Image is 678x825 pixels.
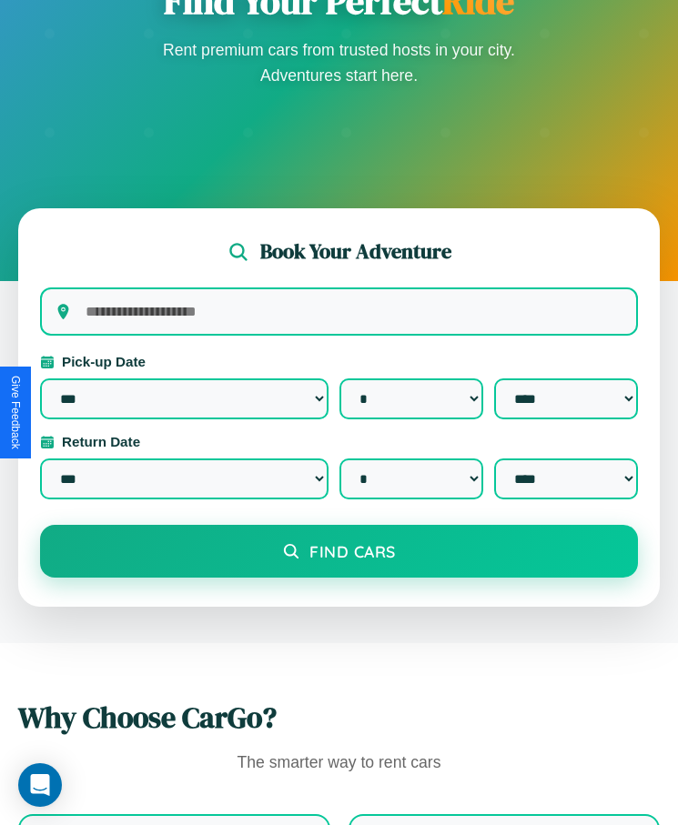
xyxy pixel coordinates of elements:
[18,698,660,738] h2: Why Choose CarGo?
[18,763,62,807] div: Open Intercom Messenger
[40,525,638,578] button: Find Cars
[260,237,451,266] h2: Book Your Adventure
[157,37,521,88] p: Rent premium cars from trusted hosts in your city. Adventures start here.
[40,354,638,369] label: Pick-up Date
[18,749,660,778] p: The smarter way to rent cars
[40,434,638,449] label: Return Date
[9,376,22,449] div: Give Feedback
